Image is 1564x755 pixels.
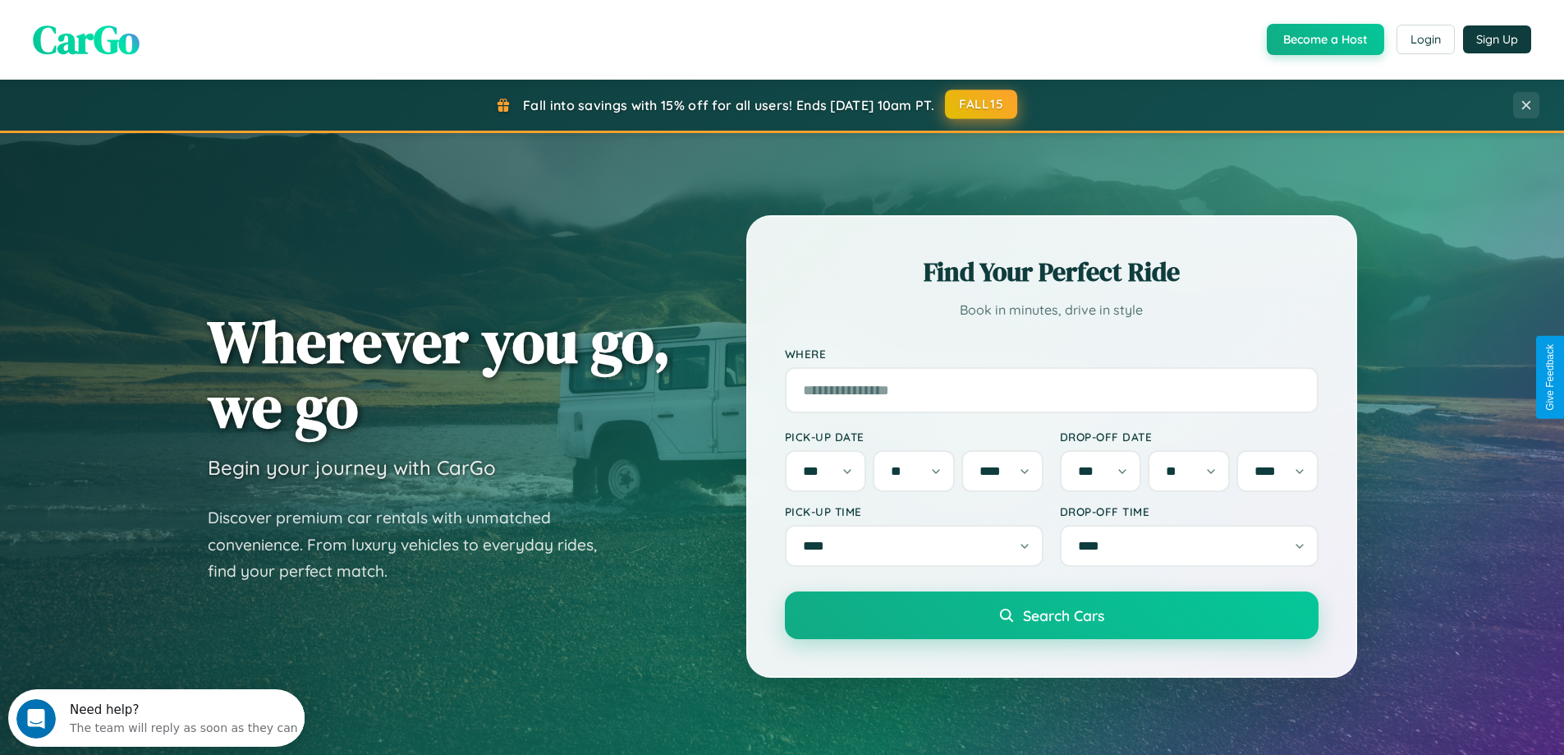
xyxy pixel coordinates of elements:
[208,504,618,585] p: Discover premium car rentals with unmatched convenience. From luxury vehicles to everyday rides, ...
[62,14,290,27] div: Need help?
[208,455,496,480] h3: Begin your journey with CarGo
[7,7,305,52] div: Open Intercom Messenger
[1463,25,1531,53] button: Sign Up
[33,12,140,67] span: CarGo
[62,27,290,44] div: The team will reply as soon as they can
[1397,25,1455,54] button: Login
[785,430,1043,444] label: Pick-up Date
[1023,606,1104,624] span: Search Cars
[785,504,1043,518] label: Pick-up Time
[1060,430,1319,444] label: Drop-off Date
[945,90,1017,119] button: FALL15
[8,689,305,747] iframe: Intercom live chat discovery launcher
[1544,344,1556,411] div: Give Feedback
[1060,504,1319,518] label: Drop-off Time
[1267,24,1384,55] button: Become a Host
[785,347,1319,361] label: Where
[785,298,1319,322] p: Book in minutes, drive in style
[523,97,934,113] span: Fall into savings with 15% off for all users! Ends [DATE] 10am PT.
[785,254,1319,290] h2: Find Your Perfect Ride
[785,592,1319,639] button: Search Cars
[208,309,671,439] h1: Wherever you go, we go
[16,699,56,739] iframe: Intercom live chat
